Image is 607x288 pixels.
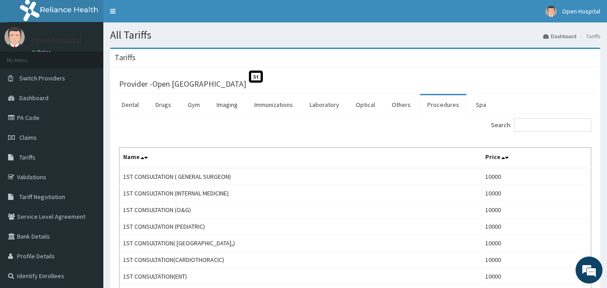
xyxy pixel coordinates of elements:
td: 1ST CONSULTATION (O&G) [120,202,482,218]
a: Others [385,95,418,114]
h3: Tariffs [115,53,136,62]
span: Tariffs [19,153,35,161]
span: Open Hospital [562,7,600,15]
h1: All Tariffs [110,29,600,41]
td: 10000 [481,252,591,268]
a: Procedures [420,95,466,114]
span: Switch Providers [19,74,65,82]
td: 1ST CONSULTATION (PEDIATRIC) [120,218,482,235]
textarea: Type your message and hit 'Enter' [4,192,171,224]
img: User Image [545,6,557,17]
a: Laboratory [302,95,346,114]
a: Spa [469,95,493,114]
th: Price [481,148,591,168]
a: Drugs [148,95,178,114]
td: 10000 [481,218,591,235]
h3: Provider - Open [GEOGRAPHIC_DATA] [119,80,246,88]
td: 1ST CONSULTATION(CARDIOTHORACIC) [120,252,482,268]
img: d_794563401_company_1708531726252_794563401 [17,45,36,67]
td: 10000 [481,168,591,185]
span: We're online! [52,87,124,177]
td: 10000 [481,185,591,202]
input: Search: [514,118,591,132]
td: 10000 [481,235,591,252]
label: Search: [491,118,591,132]
span: St [249,71,263,83]
a: Online [31,49,53,55]
div: Minimize live chat window [147,4,169,26]
td: 10000 [481,202,591,218]
td: 1ST CONSULTATION( [GEOGRAPHIC_DATA],) [120,235,482,252]
span: Claims [19,133,37,142]
a: Dashboard [543,32,576,40]
td: 1ST CONSULTATION ( GENERAL SURGEON) [120,168,482,185]
span: Tariff Negotiation [19,193,65,201]
li: Tariffs [577,32,600,40]
img: User Image [4,27,25,47]
a: Imaging [209,95,245,114]
td: 10000 [481,268,591,285]
a: Immunizations [247,95,300,114]
td: 1ST CONSULTATION (INTERNAL MEDICINE) [120,185,482,202]
p: Open Hospital [31,36,82,44]
a: Optical [349,95,382,114]
th: Name [120,148,482,168]
span: Dashboard [19,94,49,102]
a: Dental [115,95,146,114]
div: Chat with us now [47,50,151,62]
td: 1ST CONSULTATION(ENT) [120,268,482,285]
a: Gym [181,95,207,114]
